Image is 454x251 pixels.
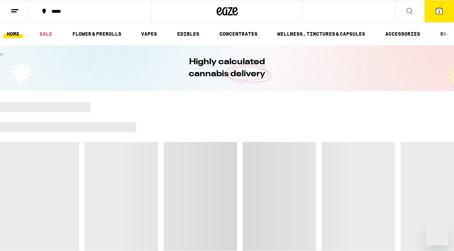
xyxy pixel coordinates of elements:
[3,30,23,38] a: HOME
[426,223,448,245] iframe: Button to launch messaging window
[274,30,369,38] a: WELLNESS, TINCTURES & CAPSULES
[174,30,203,38] a: EDIBLES
[382,30,424,38] a: ACCESSORIES
[138,30,161,38] a: VAPES
[69,30,125,38] a: FLOWER & PREROLLS
[424,0,454,22] button: 3
[36,30,56,38] a: SALE
[438,10,440,14] span: 3
[216,30,261,38] a: CONCENTRATES
[169,56,285,80] h1: Highly calculated cannabis delivery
